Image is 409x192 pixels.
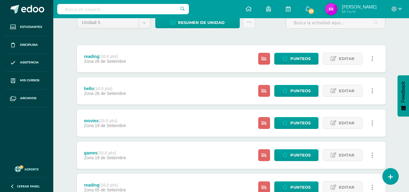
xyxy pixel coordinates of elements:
[342,9,377,14] span: Mi Perfil
[84,118,126,123] div: movies
[339,117,355,129] span: Editar
[339,150,355,161] span: Editar
[20,96,36,101] span: Archivos
[274,85,318,97] a: Punteos
[84,59,94,64] span: Zona
[20,42,38,47] span: Disciplina
[342,4,377,10] span: [PERSON_NAME]
[325,3,337,15] img: 096f01deb529efdefa890f86e97880b3.png
[274,149,318,161] a: Punteos
[84,150,126,155] div: games
[25,167,39,171] span: Soporte
[5,54,48,72] a: Asistencia
[84,155,94,160] span: Zona
[286,17,385,29] input: Busca la actividad aquí...
[94,86,112,91] strong: (10.0 pts)
[290,150,311,161] span: Punteos
[290,53,311,64] span: Punteos
[77,17,150,28] a: Unidad 5
[178,17,225,28] span: Resumen de unidad
[95,155,126,160] span: 19 de Setiembre
[20,78,39,83] span: Mis cursos
[397,75,409,116] button: Feedback - Mostrar encuesta
[5,89,48,107] a: Archivos
[20,25,42,29] span: Estudiantes
[99,183,118,187] strong: (10.0 pts)
[274,53,318,65] a: Punteos
[99,54,118,59] strong: (10.0 pts)
[57,4,189,14] input: Busca un usuario...
[84,86,126,91] div: hello
[84,183,126,187] div: reading
[308,8,315,15] span: 57
[95,123,126,128] span: 19 de Setiembre
[401,81,406,103] span: Feedback
[82,17,134,28] span: Unidad 5
[290,117,311,129] span: Punteos
[84,123,94,128] span: Zona
[20,60,39,65] span: Asistencia
[5,18,48,36] a: Estudiantes
[339,85,355,96] span: Editar
[290,85,311,96] span: Punteos
[274,117,318,129] a: Punteos
[95,91,126,96] span: 26 de Setiembre
[155,16,240,28] a: Resumen de unidad
[84,54,126,59] div: reading
[95,59,126,64] span: 26 de Setiembre
[5,36,48,54] a: Disciplina
[97,150,116,155] strong: (10.0 pts)
[84,91,94,96] span: Zona
[7,165,46,173] a: Soporte
[339,53,355,64] span: Editar
[5,72,48,89] a: Mis cursos
[99,118,117,123] strong: (10.0 pts)
[17,184,40,188] span: Cerrar panel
